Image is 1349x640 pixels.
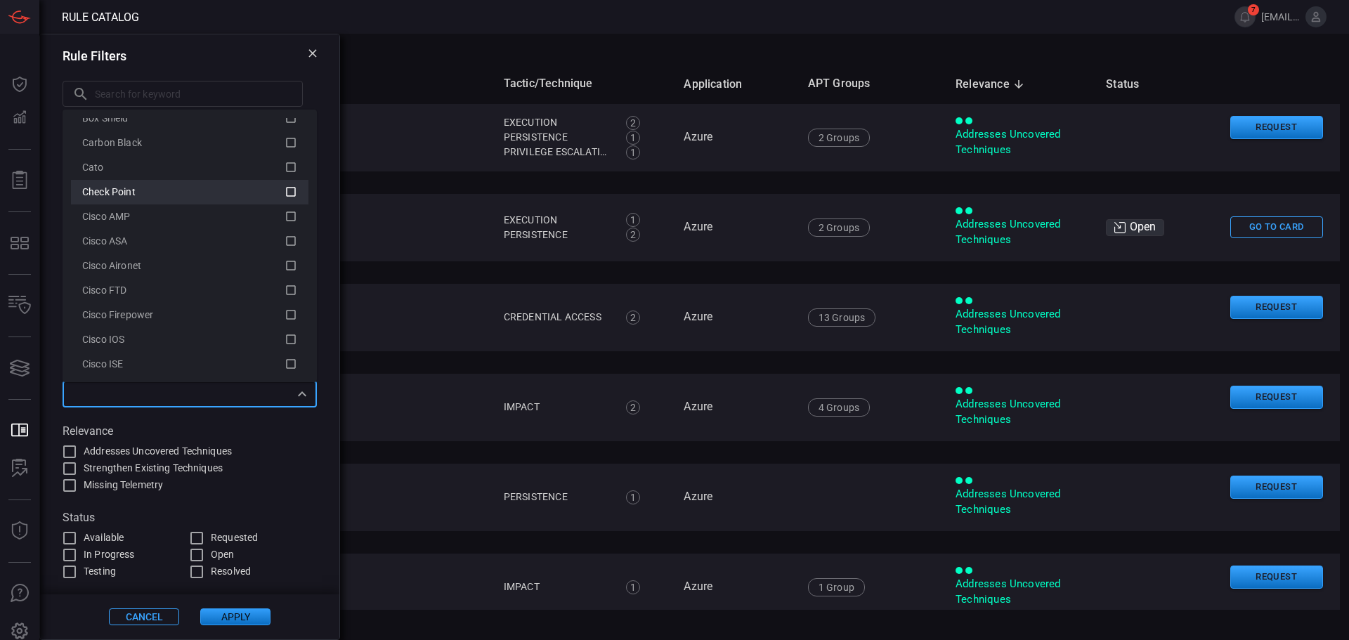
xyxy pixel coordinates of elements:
[82,285,126,296] span: Cisco FTD
[504,400,611,414] div: Impact
[808,578,865,596] div: 1 Group
[626,580,640,594] div: 1
[200,608,271,625] button: Apply
[292,384,312,404] button: Close
[808,398,870,417] div: 4 Groups
[82,137,142,148] span: Carbon Black
[3,101,37,135] button: Detections
[82,186,136,197] span: Check Point
[71,131,308,155] li: Carbon Black
[1230,216,1323,238] button: Go To Card
[672,104,796,171] td: Azure
[63,48,126,63] h3: Rule Filters
[504,228,611,242] div: Persistence
[95,81,303,107] input: Search for keyword
[956,217,1083,247] div: Addresses Uncovered Techniques
[71,204,308,229] li: Cisco AMP
[3,67,37,101] button: Dashboard
[3,164,37,197] button: Reports
[626,131,640,145] div: 1
[82,260,141,271] span: Cisco Aironet
[71,327,308,352] li: Cisco IOS
[3,577,37,610] button: Ask Us A Question
[1230,116,1323,139] button: Request
[71,106,308,131] li: Box Shield
[956,487,1083,517] div: Addresses Uncovered Techniques
[63,424,317,438] label: Relevance
[63,511,317,524] label: Status
[956,577,1083,607] div: Addresses Uncovered Techniques
[956,127,1083,157] div: Addresses Uncovered Techniques
[626,116,640,130] div: 2
[672,554,796,621] td: Azure
[82,334,124,345] span: Cisco IOS
[626,400,640,414] div: 2
[84,547,134,562] span: In Progress
[109,608,179,625] button: Cancel
[504,213,611,228] div: Execution
[3,351,37,385] button: Cards
[211,547,235,562] span: Open
[1230,476,1323,499] button: Request
[626,145,640,159] div: 1
[84,444,232,459] span: Addresses Uncovered Techniques
[504,115,611,130] div: Execution
[71,352,308,377] li: Cisco ISE
[1248,4,1259,15] span: 7
[808,308,876,327] div: 13 Groups
[504,145,611,159] div: Privilege Escalation
[82,211,130,222] span: Cisco AMP
[504,490,611,504] div: Persistence
[504,580,611,594] div: Impact
[956,397,1083,427] div: Addresses Uncovered Techniques
[504,130,611,145] div: Persistence
[71,155,308,180] li: Cato
[626,311,640,325] div: 2
[1106,76,1157,93] span: Status
[82,162,104,173] span: Cato
[71,180,308,204] li: Check Point
[3,514,37,548] button: Threat Intelligence
[84,461,223,476] span: Strengthen Existing Techniques
[672,374,796,441] td: Azure
[84,478,163,492] span: Missing Telemetry
[797,64,944,104] th: APT Groups
[71,278,308,303] li: Cisco FTD
[82,112,129,124] span: Box Shield
[626,490,640,504] div: 1
[211,530,258,545] span: Requested
[1230,296,1323,319] button: Request
[672,464,796,531] td: Azure
[672,194,796,261] td: Azure
[84,564,116,579] span: Testing
[504,310,611,325] div: Credential Access
[84,530,124,545] span: Available
[956,76,1028,93] span: Relevance
[626,228,640,242] div: 2
[808,218,870,237] div: 2 Groups
[82,309,153,320] span: Cisco Firepower
[1261,11,1300,22] span: [EMAIL_ADDRESS][DOMAIN_NAME]
[62,11,139,24] span: Rule Catalog
[71,254,308,278] li: Cisco Aironet
[3,452,37,485] button: ALERT ANALYSIS
[1230,386,1323,409] button: Request
[808,129,870,147] div: 2 Groups
[82,235,127,247] span: Cisco ASA
[71,229,308,254] li: Cisco ASA
[493,64,673,104] th: Tactic/Technique
[626,213,640,227] div: 1
[956,307,1083,337] div: Addresses Uncovered Techniques
[672,284,796,351] td: Azure
[211,564,251,579] span: Resolved
[684,76,760,93] span: Application
[82,358,123,370] span: Cisco ISE
[3,414,37,448] button: Rule Catalog
[3,226,37,260] button: MITRE - Detection Posture
[71,303,308,327] li: Cisco Firepower
[3,289,37,322] button: Inventory
[1234,6,1256,27] button: 7
[1230,566,1323,589] button: Request
[1106,219,1164,236] div: Open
